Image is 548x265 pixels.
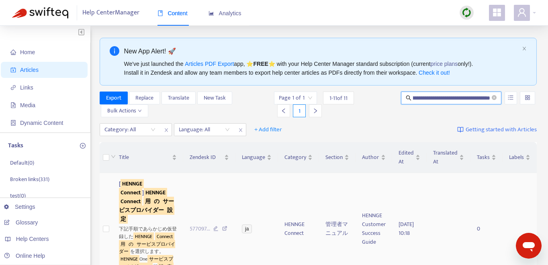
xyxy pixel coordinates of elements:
[155,232,174,241] sqkw: Connect
[110,46,119,56] span: info-circle
[111,154,116,159] span: down
[462,8,472,18] img: sync.dc5367851b00ba804db3.png
[204,94,226,102] span: New Task
[516,233,542,259] iframe: 開啟傳訊視窗按鈕，對話進行中
[124,59,519,77] div: We've just launched the app, ⭐ ⭐️ with your Help Center Manager standard subscription (current on...
[107,106,142,115] span: Bulk Actions
[166,206,174,215] sqkw: 設
[419,69,450,76] a: Check it out!
[119,153,170,162] span: Title
[82,5,139,20] span: Help Center Manager
[119,188,142,197] sqkw: Connect
[168,94,189,102] span: Translate
[242,224,252,233] span: ja
[197,92,232,104] button: New Task
[10,49,16,55] span: home
[152,197,161,206] sqkw: の
[10,120,16,126] span: container
[8,141,23,151] p: Tasks
[119,240,175,256] sqkw: サービスプロバイダー
[242,153,265,162] span: Language
[399,220,414,238] span: [DATE] 10:18
[119,214,128,224] sqkw: 定
[248,123,288,136] button: + Add filter
[4,219,38,226] a: Glossary
[431,61,458,67] a: price plans
[281,108,286,114] span: left
[433,149,458,166] span: Translated At
[157,10,188,16] span: Content
[253,61,268,67] b: FREE
[100,92,128,104] button: Export
[470,142,503,173] th: Tasks
[10,67,16,73] span: account-book
[278,142,319,173] th: Category
[12,7,68,18] img: Swifteq
[522,46,527,51] button: close
[106,94,121,102] span: Export
[144,188,167,197] sqkw: HENNGE
[119,255,139,263] sqkw: HENNGE
[4,253,45,259] a: Online Help
[129,92,160,104] button: Replace
[10,175,49,183] p: Broken links ( 331 )
[477,153,490,162] span: Tasks
[319,142,356,173] th: Section
[325,153,343,162] span: Section
[235,142,278,173] th: Language
[20,49,35,55] span: Home
[10,102,16,108] span: file-image
[235,125,246,135] span: close
[399,149,414,166] span: Edited At
[517,8,527,17] span: user
[503,142,537,173] th: Labels
[392,142,427,173] th: Edited At
[119,240,127,248] sqkw: 用
[492,95,497,100] span: close-circle
[10,192,26,200] p: test ( 0 )
[119,179,174,224] span: [ ]
[190,153,223,162] span: Zendesk ID
[20,67,39,73] span: Articles
[293,104,306,117] div: 1
[112,142,183,173] th: Title
[135,94,153,102] span: Replace
[209,10,214,16] span: area-chart
[10,159,34,167] p: Default ( 0 )
[509,153,524,162] span: Labels
[161,125,172,135] span: close
[124,46,519,56] div: New App Alert! 🚀
[508,95,513,100] span: unordered-list
[16,236,49,242] span: Help Centers
[20,120,63,126] span: Dynamic Content
[505,92,517,104] button: unordered-list
[183,142,236,173] th: Zendesk ID
[143,197,152,206] sqkw: 用
[466,125,537,135] span: Getting started with Articles
[127,240,135,248] sqkw: の
[362,153,379,162] span: Author
[190,224,210,233] span: 577097 ...
[10,85,16,90] span: link
[209,10,241,16] span: Analytics
[162,92,196,104] button: Translate
[157,10,163,16] span: book
[492,94,497,102] span: close-circle
[457,126,464,133] img: image-link
[427,142,470,173] th: Translated At
[20,84,33,91] span: Links
[119,197,174,215] sqkw: サービスプロバイダー
[119,197,142,206] sqkw: Connect
[4,204,35,210] a: Settings
[121,179,144,188] sqkw: HENNGE
[492,8,502,17] span: appstore
[254,125,282,135] span: + Add filter
[20,102,35,108] span: Media
[185,61,234,67] a: Articles PDF Export
[356,142,392,173] th: Author
[133,232,154,241] sqkw: HENNGE
[406,95,411,101] span: search
[80,143,86,149] span: plus-circle
[284,153,306,162] span: Category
